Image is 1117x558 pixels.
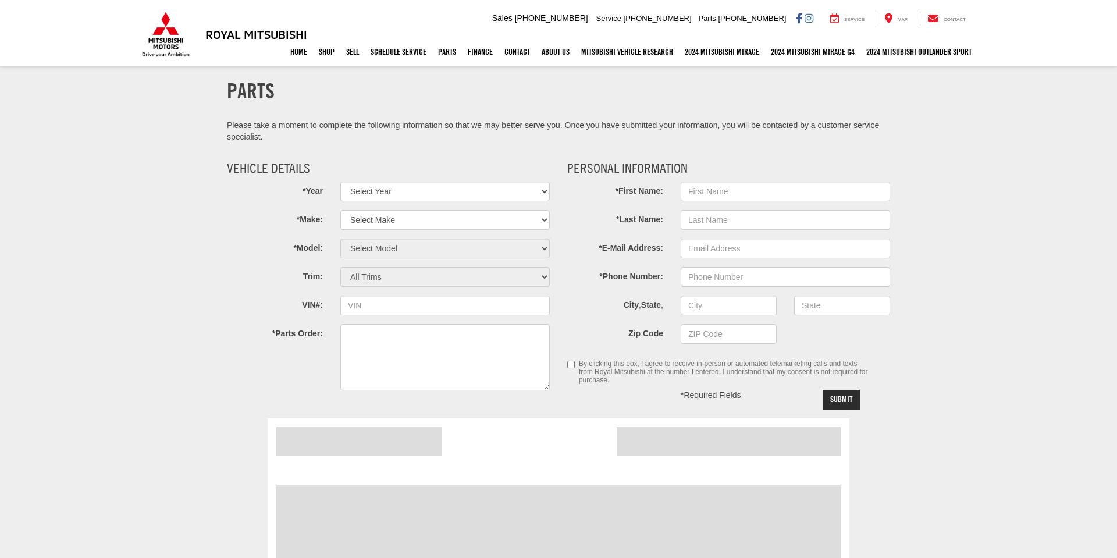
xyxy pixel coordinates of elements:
input: Last Name [681,210,890,230]
input: Email Address [681,239,890,258]
label: *Year [218,182,332,197]
a: Shop [313,37,340,66]
input: City [681,296,777,315]
h3: Personal Information [567,161,890,176]
a: Sell [340,37,365,66]
label: *Parts Order: [218,324,332,340]
label: *Make: [218,210,332,226]
label: *First Name: [558,182,672,197]
span: Map [898,17,908,22]
a: 2024 Mitsubishi Mirage G4 [765,37,860,66]
span: [PHONE_NUMBER] [624,14,692,23]
span: Service [844,17,865,22]
label: *Phone Number: [558,267,672,283]
span: , , [558,296,672,314]
label: Trim: [218,267,332,283]
a: Service [821,13,873,24]
span: Service [596,14,621,23]
input: Phone Number [681,267,890,287]
p: Please take a moment to complete the following information so that we may better serve you. Once ... [227,120,890,143]
a: About Us [536,37,575,66]
label: *Last Name: [558,210,672,226]
h3: Royal Mitsubishi [205,28,307,41]
span: Contact [944,17,966,22]
h3: Vehicle Details [227,161,550,176]
input: ZIP Code [681,324,777,344]
a: 2024 Mitsubishi Mirage [679,37,765,66]
input: First Name [681,182,890,201]
label: *Model: [218,239,332,254]
a: Contact [919,13,974,24]
a: Schedule Service: Opens in a new tab [365,37,432,66]
a: Facebook: Click to visit our Facebook page [796,13,802,23]
a: Finance [462,37,499,66]
span: [PHONE_NUMBER] [515,13,588,23]
input: By clicking this box, I agree to receive in-person or automated telemarketing calls and texts fro... [567,357,575,372]
label: Zip Code [558,324,672,340]
a: Instagram: Click to visit our Instagram page [805,13,813,23]
input: VIN [340,296,550,315]
small: By clicking this box, I agree to receive in-person or automated telemarketing calls and texts fro... [579,360,873,384]
span: Parts [698,14,716,23]
input: Submit [823,390,860,410]
img: Mitsubishi [140,12,192,57]
label: State [641,300,661,311]
span: Sales [492,13,513,23]
span: [PHONE_NUMBER] [718,14,786,23]
label: *E-Mail Address: [558,239,672,254]
a: 2024 Mitsubishi Outlander SPORT [860,37,977,66]
a: Mitsubishi Vehicle Research [575,37,679,66]
a: Home [284,37,313,66]
label: VIN#: [218,296,332,311]
label: City [624,300,639,311]
a: Parts: Opens in a new tab [432,37,462,66]
h1: Parts [227,79,890,102]
a: Map [876,13,916,24]
a: Contact [499,37,536,66]
div: *Required Fields [672,390,757,401]
input: State [794,296,890,315]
